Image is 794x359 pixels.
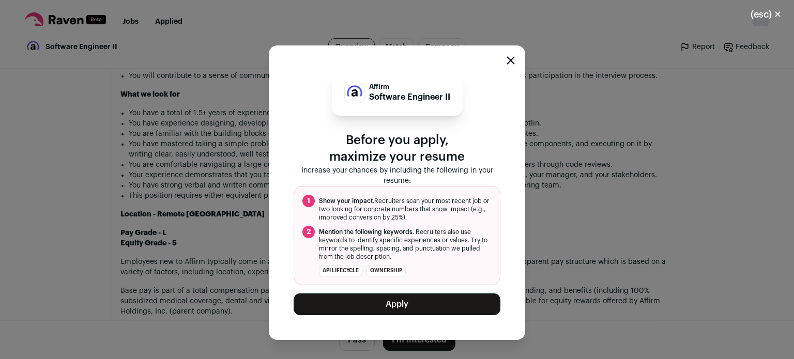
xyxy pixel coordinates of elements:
span: 1 [302,195,315,207]
p: Before you apply, maximize your resume [294,132,500,165]
span: 2 [302,226,315,238]
button: Apply [294,293,500,315]
button: Close modal [507,56,515,65]
img: b8aebdd1f910e78187220eb90cc21d50074b3a99d53b240b52f0c4a299e1e609.jpg [345,83,364,103]
span: Recruiters scan your most recent job or two looking for concrete numbers that show impact (e.g., ... [319,197,492,222]
span: . Recruiters also use keywords to identify specific experiences or values. Try to mirror the spel... [319,228,492,261]
p: Software Engineer II [369,91,450,103]
p: Increase your chances by including the following in your resume: [294,165,500,186]
li: ownership [367,265,406,276]
span: Show your impact. [319,198,374,204]
button: Close modal [738,3,794,26]
p: Affirm [369,83,450,91]
li: API lifecycle [319,265,362,276]
span: Mention the following keywords [319,229,413,235]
